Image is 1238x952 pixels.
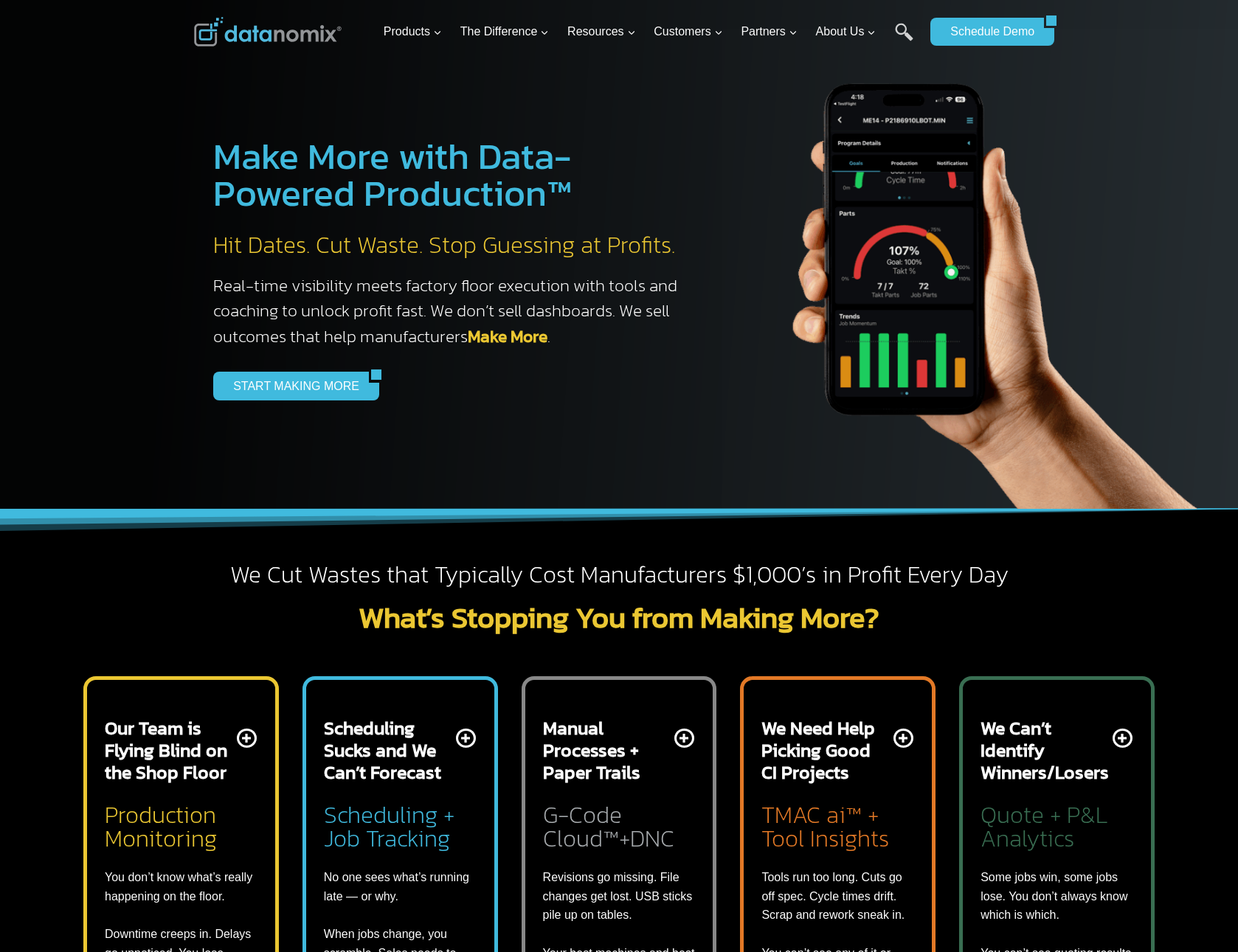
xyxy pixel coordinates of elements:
img: Datanomix [194,17,342,46]
h2: We Need Help Picking Good CI Projects [761,717,891,783]
span: The Difference [460,22,550,41]
h2: We Can’t Identify Winners/Losers [981,717,1110,783]
h2: Production Monitoring [105,798,257,850]
h2: Hit Dates. Cut Waste. Stop Guessing at Profits. [213,230,693,261]
h2: Scheduling + Job Tracking [324,798,477,850]
h3: Real-time visibility meets factory floor execution with tools and coaching to unlock profit fast.... [213,273,693,350]
h2: What’s Stopping You from Making More? [194,602,1044,632]
h2: Our Team is Flying Blind on the Shop Floor [105,717,234,783]
span: Products [384,22,442,41]
h2: G-Code Cloud™+DNC [543,798,696,850]
h2: Manual Processes + Paper Trails [543,717,672,783]
nav: Primary Navigation [378,8,924,56]
h2: Scheduling Sucks and We Can’t Forecast [324,717,453,783]
span: Customers [654,22,722,41]
h2: We Cut Wastes that Typically Cost Manufacturers $1,000’s in Profit Every Day [194,560,1044,591]
a: Schedule Demo [930,18,1044,46]
span: Partners [741,22,797,41]
a: START MAKING MORE [213,372,369,400]
a: Make More [468,324,547,349]
span: Resources [567,22,635,41]
a: Search [895,23,913,56]
h1: Make More with Data-Powered Production™ [213,138,693,212]
span: About Us [816,22,876,41]
h2: Quote + P&L Analytics [981,798,1133,850]
h2: TMAC ai™ + Tool Insights [761,798,914,850]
